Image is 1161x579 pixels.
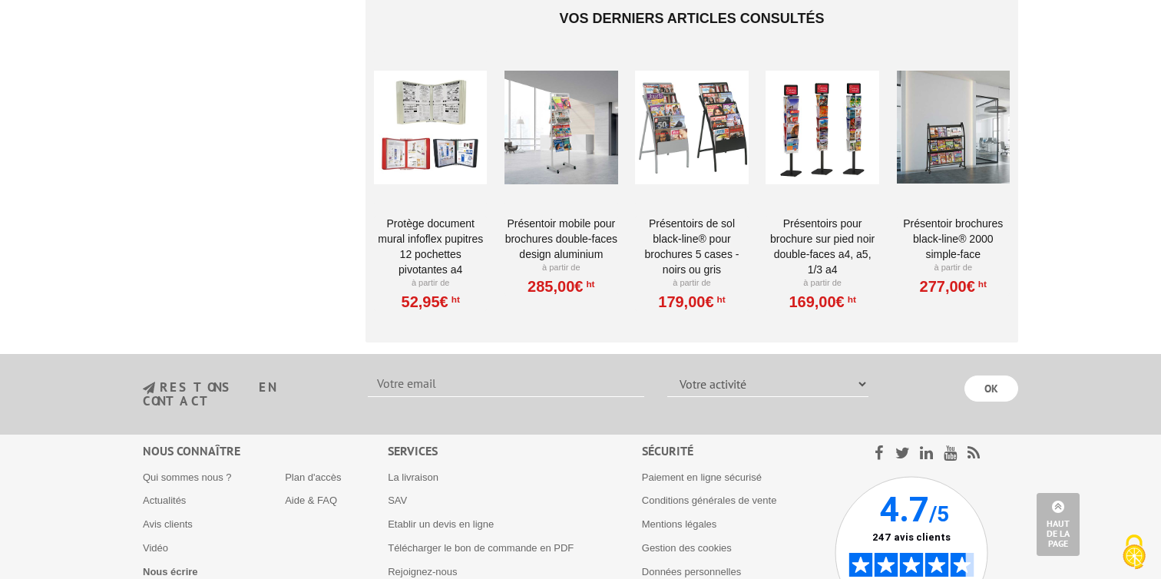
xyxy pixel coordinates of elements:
[143,566,198,577] a: Nous écrire
[448,294,460,305] sup: HT
[766,216,878,277] a: Présentoirs pour brochure sur pied NOIR double-faces A4, A5, 1/3 A4
[635,216,748,277] a: Présentoirs de sol Black-Line® pour brochures 5 Cases - Noirs ou Gris
[374,216,487,277] a: Protège document mural Infoflex pupitres 12 pochettes pivotantes A4
[642,471,762,483] a: Paiement en ligne sécurisé
[1115,533,1153,571] img: Cookies (fenêtre modale)
[143,471,232,483] a: Qui sommes nous ?
[388,542,574,554] a: Télécharger le bon de commande en PDF
[920,282,987,291] a: 277,00€HT
[285,495,337,506] a: Aide & FAQ
[635,277,748,289] p: À partir de
[964,376,1018,402] input: OK
[143,381,345,408] h3: restons en contact
[143,442,388,460] div: Nous connaître
[897,216,1010,262] a: Présentoir brochures Black-Line® 2000 simple-face
[642,518,717,530] a: Mentions légales
[559,11,824,26] span: Vos derniers articles consultés
[1037,493,1080,556] a: Haut de la page
[789,297,855,306] a: 169,00€HT
[143,495,186,506] a: Actualités
[388,495,407,506] a: SAV
[143,382,155,395] img: newsletter.jpg
[642,442,835,460] div: Sécurité
[642,542,732,554] a: Gestion des cookies
[642,495,777,506] a: Conditions générales de vente
[583,279,594,289] sup: HT
[402,297,460,306] a: 52,95€HT
[388,518,494,530] a: Etablir un devis en ligne
[504,262,617,274] p: À partir de
[714,294,726,305] sup: HT
[1107,527,1161,579] button: Cookies (fenêtre modale)
[388,471,438,483] a: La livraison
[766,277,878,289] p: À partir de
[642,566,741,577] a: Données personnelles
[388,442,642,460] div: Services
[658,297,725,306] a: 179,00€HT
[143,518,193,530] a: Avis clients
[504,216,617,262] a: Présentoir mobile pour brochures double-faces Design aluminium
[388,566,457,577] a: Rejoignez-nous
[528,282,594,291] a: 285,00€HT
[975,279,987,289] sup: HT
[368,371,644,397] input: Votre email
[845,294,856,305] sup: HT
[897,262,1010,274] p: À partir de
[374,277,487,289] p: À partir de
[143,542,168,554] a: Vidéo
[285,471,341,483] a: Plan d'accès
